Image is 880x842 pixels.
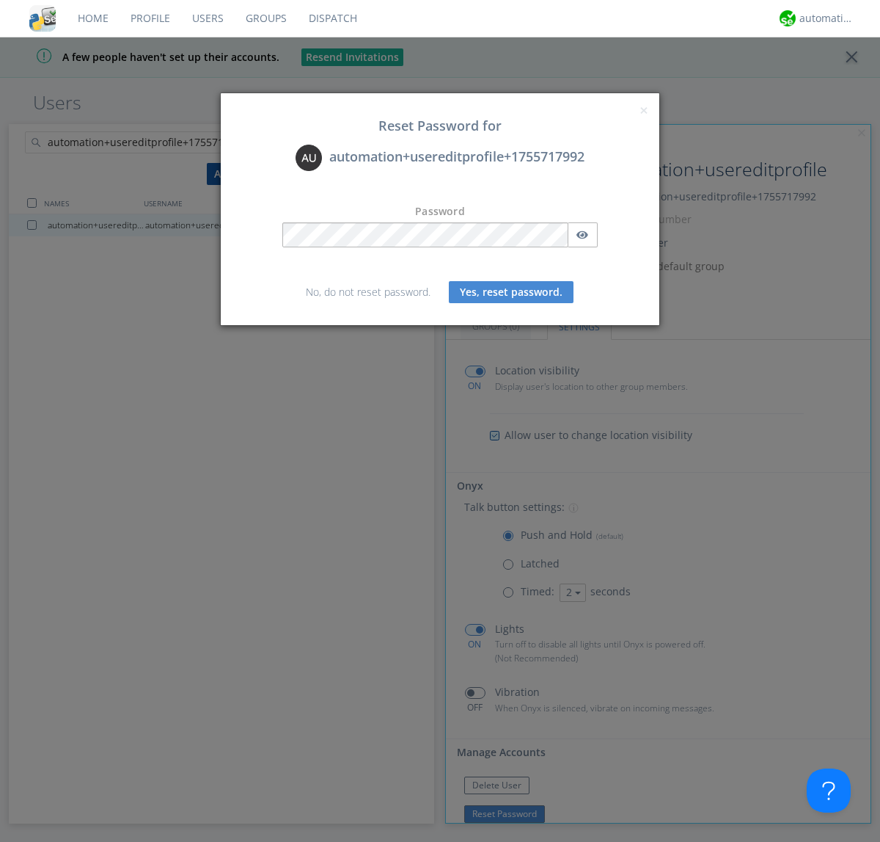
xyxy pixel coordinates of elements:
[296,145,322,171] img: 373638.png
[639,100,648,120] span: ×
[306,285,430,299] a: No, do not reset password.
[449,281,573,303] button: Yes, reset password.
[232,145,648,171] div: automation+usereditprofile+1755717992
[780,10,796,26] img: d2d01cd9b4174d08988066c6d424eccd
[232,119,648,134] h3: Reset Password for
[415,204,465,219] label: Password
[29,5,56,32] img: cddb5a64eb264b2086981ab96f4c1ba7
[799,11,854,26] div: automation+atlas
